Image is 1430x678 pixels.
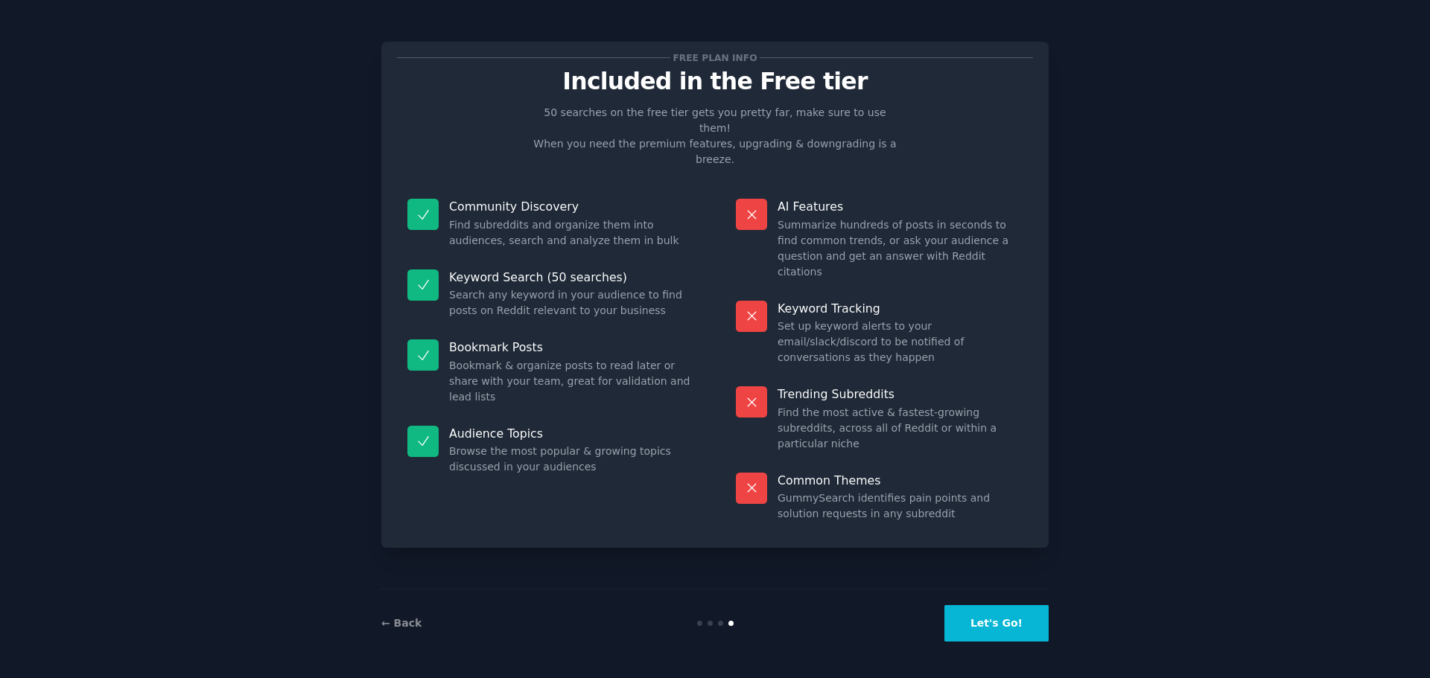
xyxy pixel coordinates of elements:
p: Community Discovery [449,199,694,214]
dd: Find subreddits and organize them into audiences, search and analyze them in bulk [449,217,694,249]
p: Included in the Free tier [397,68,1033,95]
dd: Browse the most popular & growing topics discussed in your audiences [449,444,694,475]
a: ← Back [381,617,422,629]
dd: Set up keyword alerts to your email/slack/discord to be notified of conversations as they happen [778,319,1023,365]
dd: Find the most active & fastest-growing subreddits, across all of Reddit or within a particular niche [778,405,1023,452]
p: Keyword Search (50 searches) [449,269,694,285]
p: Common Themes [778,473,1023,488]
dd: Bookmark & organize posts to read later or share with your team, great for validation and lead lists [449,358,694,405]
dd: GummySearch identifies pain points and solution requests in any subreddit [778,490,1023,522]
dd: Search any keyword in your audience to find posts on Reddit relevant to your business [449,287,694,319]
p: Audience Topics [449,426,694,441]
p: Trending Subreddits [778,386,1023,402]
dd: Summarize hundreds of posts in seconds to find common trends, or ask your audience a question and... [778,217,1023,280]
span: Free plan info [670,50,760,65]
p: Keyword Tracking [778,301,1023,316]
p: AI Features [778,199,1023,214]
p: 50 searches on the free tier gets you pretty far, make sure to use them! When you need the premiu... [527,105,903,167]
button: Let's Go! [944,605,1049,642]
p: Bookmark Posts [449,339,694,355]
